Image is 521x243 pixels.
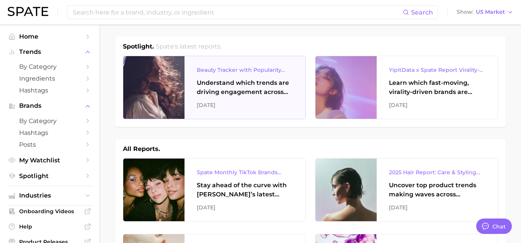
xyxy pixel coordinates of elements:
[19,87,80,94] span: Hashtags
[476,10,505,14] span: US Market
[6,46,93,58] button: Trends
[6,170,93,182] a: Spotlight
[19,63,80,70] span: by Category
[389,181,485,199] div: Uncover top product trends making waves across platforms — along with key insights into benefits,...
[123,42,154,51] h1: Spotlight.
[6,73,93,84] a: Ingredients
[6,31,93,42] a: Home
[197,181,293,199] div: Stay ahead of the curve with [PERSON_NAME]’s latest monthly tracker, spotlighting the fastest-gro...
[6,61,93,73] a: by Category
[19,172,80,180] span: Spotlight
[19,129,80,136] span: Hashtags
[411,9,433,16] span: Search
[123,56,306,119] a: Beauty Tracker with Popularity IndexUnderstand which trends are driving engagement across platfor...
[389,100,485,110] div: [DATE]
[389,78,485,97] div: Learn which fast-moving, virality-driven brands are leading the pack, the risks of viral growth, ...
[19,33,80,40] span: Home
[19,157,80,164] span: My Watchlist
[156,42,222,51] h2: Spate's latest reports.
[6,115,93,127] a: by Category
[197,168,293,177] div: Spate Monthly TikTok Brands Tracker
[6,154,93,166] a: My Watchlist
[6,221,93,232] a: Help
[19,117,80,125] span: by Category
[19,75,80,82] span: Ingredients
[6,190,93,201] button: Industries
[457,10,474,14] span: Show
[19,141,80,148] span: Posts
[19,49,80,55] span: Trends
[19,223,80,230] span: Help
[19,102,80,109] span: Brands
[197,100,293,110] div: [DATE]
[6,127,93,139] a: Hashtags
[8,7,48,16] img: SPATE
[197,78,293,97] div: Understand which trends are driving engagement across platforms in the skin, hair, makeup, and fr...
[6,100,93,112] button: Brands
[389,168,485,177] div: 2025 Hair Report: Care & Styling Products
[19,208,80,215] span: Onboarding Videos
[72,6,403,19] input: Search here for a brand, industry, or ingredient
[6,206,93,217] a: Onboarding Videos
[123,158,306,222] a: Spate Monthly TikTok Brands TrackerStay ahead of the curve with [PERSON_NAME]’s latest monthly tr...
[455,7,515,17] button: ShowUS Market
[123,144,160,154] h1: All Reports.
[389,203,485,212] div: [DATE]
[197,203,293,212] div: [DATE]
[19,192,80,199] span: Industries
[315,158,498,222] a: 2025 Hair Report: Care & Styling ProductsUncover top product trends making waves across platforms...
[197,65,293,75] div: Beauty Tracker with Popularity Index
[315,56,498,119] a: YipitData x Spate Report Virality-Driven Brands Are Taking a Slice of the Beauty PieLearn which f...
[6,139,93,151] a: Posts
[6,84,93,96] a: Hashtags
[389,65,485,75] div: YipitData x Spate Report Virality-Driven Brands Are Taking a Slice of the Beauty Pie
